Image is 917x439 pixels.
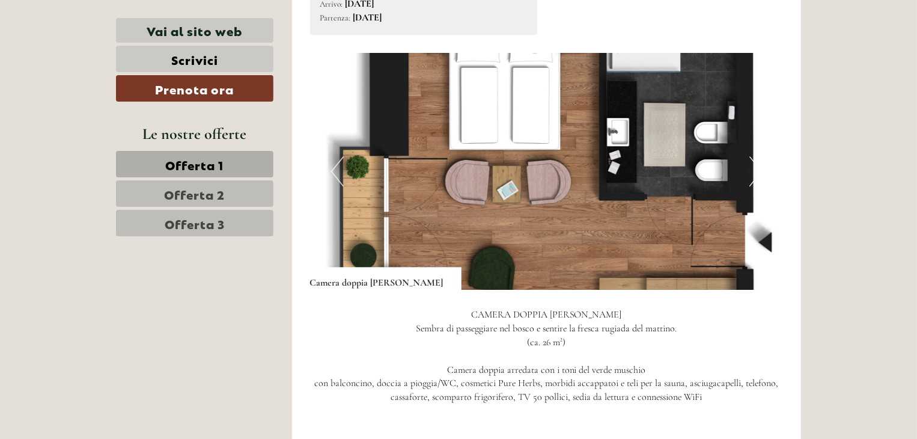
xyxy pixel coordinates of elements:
[165,215,225,232] span: Offerta 3
[116,18,273,43] a: Vai al sito web
[165,185,225,202] span: Offerta 2
[310,53,784,290] img: image
[116,46,273,72] a: Scrivici
[9,32,166,69] div: Buon giorno, come possiamo aiutarla?
[320,13,351,23] small: Partenza:
[18,58,160,67] small: 16:30
[213,9,261,29] div: lunedì
[749,156,762,186] button: Next
[310,267,462,290] div: Camera doppia [PERSON_NAME]
[403,312,474,338] button: Invia
[18,35,160,45] div: [GEOGRAPHIC_DATA]
[116,123,273,145] div: Le nostre offerte
[353,11,382,23] b: [DATE]
[310,308,784,404] p: CAMERA DOPPIA [PERSON_NAME] Sembra di passeggiare nel bosco e sentire la fresca rugiada del matti...
[331,156,344,186] button: Previous
[166,156,224,173] span: Offerta 1
[116,75,273,102] a: Prenota ora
